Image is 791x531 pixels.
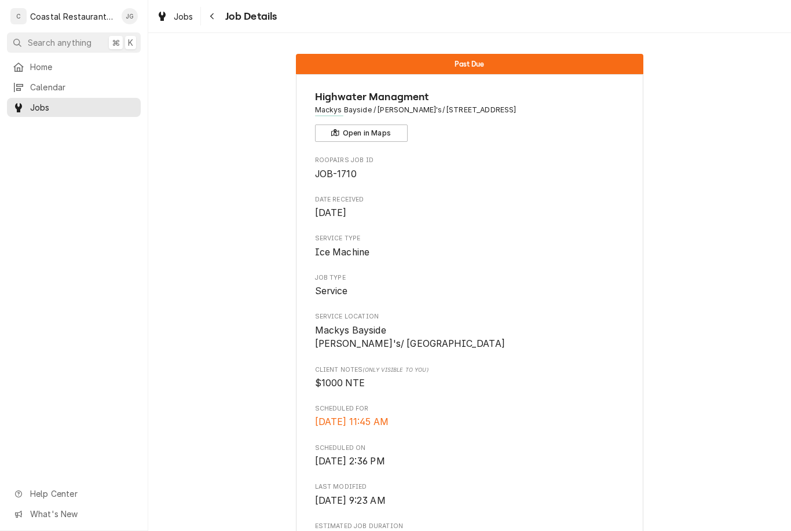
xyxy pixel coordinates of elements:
[128,36,133,49] span: K
[315,124,408,142] button: Open in Maps
[315,365,625,375] span: Client Notes
[315,207,347,218] span: [DATE]
[30,10,115,23] div: Coastal Restaurant Repair
[315,89,625,105] span: Name
[315,416,389,427] span: [DATE] 11:45 AM
[152,7,198,26] a: Jobs
[315,234,625,259] div: Service Type
[315,89,625,142] div: Client Information
[30,488,134,500] span: Help Center
[315,324,625,351] span: Service Location
[28,36,91,49] span: Search anything
[315,495,386,506] span: [DATE] 9:23 AM
[315,404,625,429] div: Scheduled For
[315,284,625,298] span: Job Type
[315,105,625,115] span: Address
[315,482,625,492] span: Last Modified
[315,376,625,390] span: [object Object]
[315,285,348,296] span: Service
[315,246,625,259] span: Service Type
[315,273,625,283] span: Job Type
[315,365,625,390] div: [object Object]
[174,10,193,23] span: Jobs
[315,156,625,181] div: Roopairs Job ID
[122,8,138,24] div: James Gatton's Avatar
[30,508,134,520] span: What's New
[315,378,365,389] span: $1000 NTE
[30,81,135,93] span: Calendar
[315,206,625,220] span: Date Received
[30,101,135,113] span: Jobs
[315,312,625,351] div: Service Location
[315,247,370,258] span: Ice Machine
[315,444,625,453] span: Scheduled On
[7,98,141,117] a: Jobs
[222,9,277,24] span: Job Details
[7,504,141,523] a: Go to What's New
[315,312,625,321] span: Service Location
[362,367,428,373] span: (Only Visible to You)
[315,404,625,413] span: Scheduled For
[296,54,643,74] div: Status
[7,32,141,53] button: Search anything⌘K
[315,415,625,429] span: Scheduled For
[315,195,625,220] div: Date Received
[315,195,625,204] span: Date Received
[455,60,484,68] span: Past Due
[7,484,141,503] a: Go to Help Center
[315,325,505,350] span: Mackys Bayside [PERSON_NAME]'s/ [GEOGRAPHIC_DATA]
[10,8,27,24] div: C
[315,169,357,180] span: JOB-1710
[122,8,138,24] div: JG
[315,234,625,243] span: Service Type
[7,78,141,97] a: Calendar
[7,57,141,76] a: Home
[112,36,120,49] span: ⌘
[315,444,625,468] div: Scheduled On
[315,156,625,165] span: Roopairs Job ID
[315,456,385,467] span: [DATE] 2:36 PM
[203,7,222,25] button: Navigate back
[315,167,625,181] span: Roopairs Job ID
[30,61,135,73] span: Home
[315,522,625,531] span: Estimated Job Duration
[315,455,625,468] span: Scheduled On
[315,482,625,507] div: Last Modified
[315,273,625,298] div: Job Type
[315,494,625,508] span: Last Modified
